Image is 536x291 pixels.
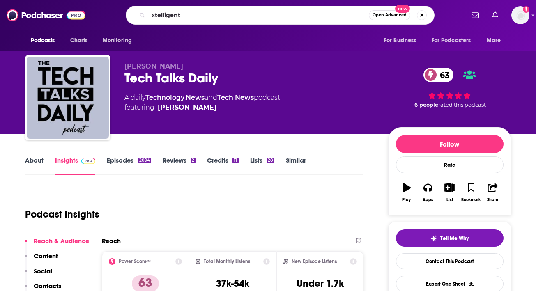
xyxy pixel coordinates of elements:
[70,35,88,46] span: Charts
[119,259,151,264] h2: Power Score™
[423,197,433,202] div: Apps
[297,277,344,290] h3: Under 1.7k
[292,259,337,264] h2: New Episode Listens
[191,158,196,163] div: 2
[217,94,254,101] a: Tech News
[163,156,196,175] a: Reviews2
[511,6,529,24] img: User Profile
[388,62,511,113] div: 63 6 peoplerated this podcast
[414,102,438,108] span: 6 people
[426,33,483,48] button: open menu
[446,197,453,202] div: List
[25,33,66,48] button: open menu
[205,94,217,101] span: and
[481,33,511,48] button: open menu
[430,235,437,242] img: tell me why sparkle
[417,178,439,207] button: Apps
[482,178,503,207] button: Share
[511,6,529,24] button: Show profile menu
[31,35,55,46] span: Podcasts
[373,13,407,17] span: Open Advanced
[396,178,417,207] button: Play
[402,197,411,202] div: Play
[25,237,89,252] button: Reach & Audience
[286,156,306,175] a: Similar
[250,156,274,175] a: Lists28
[369,10,410,20] button: Open AdvancedNew
[65,33,93,48] a: Charts
[7,7,85,23] img: Podchaser - Follow, Share and Rate Podcasts
[439,178,460,207] button: List
[511,6,529,24] span: Logged in as AutumnKatie
[158,103,216,112] a: Neil C. Hughes
[34,267,52,275] p: Social
[432,68,453,82] span: 63
[396,229,504,247] button: tell me why sparkleTell Me Why
[423,68,453,82] a: 63
[204,259,250,264] h2: Total Monthly Listens
[461,197,481,202] div: Bookmark
[25,267,52,282] button: Social
[267,158,274,163] div: 28
[232,158,238,163] div: 11
[184,94,186,101] span: ,
[395,5,410,13] span: New
[440,235,469,242] span: Tell Me Why
[468,8,482,22] a: Show notifications dropdown
[432,35,471,46] span: For Podcasters
[207,156,238,175] a: Credits11
[489,8,501,22] a: Show notifications dropdown
[103,35,132,46] span: Monitoring
[126,6,435,25] div: Search podcasts, credits, & more...
[34,252,58,260] p: Content
[138,158,151,163] div: 2094
[487,197,498,202] div: Share
[25,208,99,220] h1: Podcast Insights
[124,62,183,70] span: [PERSON_NAME]
[102,237,121,245] h2: Reach
[145,94,184,101] a: Technology
[487,35,501,46] span: More
[438,102,486,108] span: rated this podcast
[523,6,529,13] svg: Add a profile image
[384,35,416,46] span: For Business
[34,282,61,290] p: Contacts
[186,94,205,101] a: News
[148,9,369,22] input: Search podcasts, credits, & more...
[97,33,143,48] button: open menu
[27,57,109,139] img: Tech Talks Daily
[124,93,280,112] div: A daily podcast
[81,158,96,164] img: Podchaser Pro
[107,156,151,175] a: Episodes2094
[55,156,96,175] a: InsightsPodchaser Pro
[396,135,504,153] button: Follow
[124,103,280,112] span: featuring
[34,237,89,245] p: Reach & Audience
[25,156,44,175] a: About
[216,277,249,290] h3: 37k-54k
[460,178,482,207] button: Bookmark
[378,33,427,48] button: open menu
[396,156,504,173] div: Rate
[396,253,504,269] a: Contact This Podcast
[25,252,58,267] button: Content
